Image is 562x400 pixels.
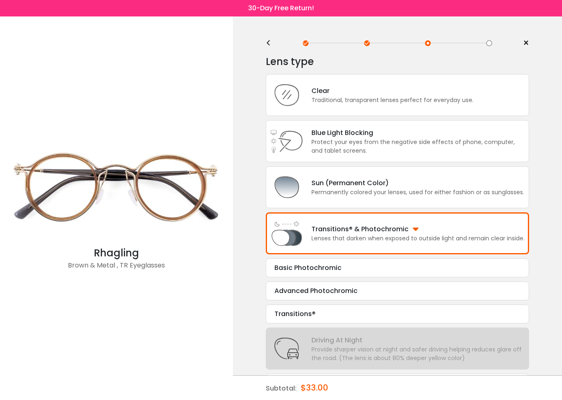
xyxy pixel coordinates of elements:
div: Sun (Permanent Color) [311,178,524,188]
div: Provide sharper vision at night and safer driving helping reduces glare off the road. (The lens i... [311,345,525,363]
img: Sun [270,171,303,204]
img: Brown Rhagling - Metal , TR Eyeglasses [4,133,229,246]
div: $33.00 [301,376,328,400]
div: Basic Photochromic [274,263,520,273]
div: Clear [311,86,474,96]
div: Blue Light Blocking [311,128,525,138]
div: Protect your eyes from the negative side effects of phone, computer, and tablet screens. [311,138,525,155]
div: < [266,40,278,47]
div: Lens type [266,53,529,70]
div: Advanced Photochromic [274,286,520,296]
div: Lenses that darken when exposed to outside light and remain clear inside. [311,234,525,243]
div: Transitions® & Photochromic [311,224,525,234]
div: Traditional, transparent lenses perfect for everyday use. [311,96,474,105]
div: Rhagling [4,246,229,260]
img: Light Adjusting [270,217,303,250]
div: Transitions® [274,309,520,319]
div: Permanently colored your lenses, used for either fashion or as sunglasses. [311,188,524,197]
div: Driving At Night [311,335,525,345]
a: × [517,37,529,49]
span: × [523,37,529,49]
div: Brown & Metal , TR Eyeglasses [4,260,229,277]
